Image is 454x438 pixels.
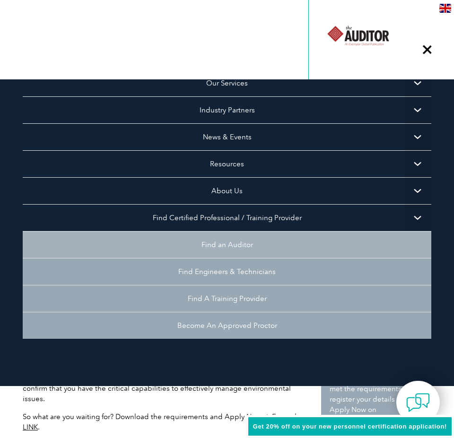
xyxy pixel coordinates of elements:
p: On a broader level, our Environmental Management Systems Auditor certification will confirm that ... [23,373,309,404]
a: Find an Auditor [23,231,431,258]
img: en [439,4,451,13]
a: About Us [23,177,431,204]
p: So what are you waiting for? Download the requirements and Apply Now via . [23,412,309,432]
a: Industry Partners [23,96,431,123]
span: Get 20% off on your new personnel certification application! [253,423,447,430]
a: News & Events [23,123,431,150]
a: Find Certified Professional / Training Provider [23,204,431,231]
a: Find Engineers & Technicians [23,258,431,285]
a: Resources [23,150,431,177]
a: Become An Approved Proctor [23,312,431,339]
p: Once you’ve checked and met the requirements, register your details and Apply Now on [330,373,422,415]
a: Find A Training Provider [23,285,431,312]
a: Our Services [23,69,431,96]
img: contact-chat.png [406,391,430,414]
